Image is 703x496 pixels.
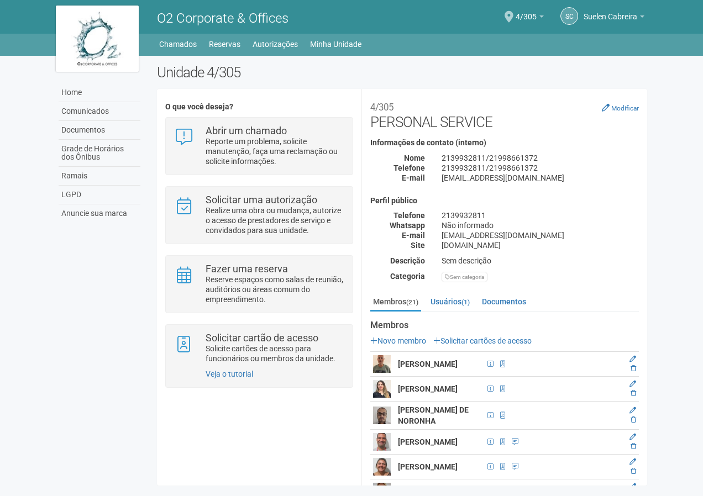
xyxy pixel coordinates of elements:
a: Excluir membro [631,365,636,372]
a: Solicitar cartão de acesso Solicite cartões de acesso para funcionários ou membros da unidade. [174,333,344,363]
a: Abrir um chamado Reporte um problema, solicite manutenção, faça uma reclamação ou solicite inform... [174,126,344,166]
span: O2 Corporate & Offices [157,10,288,26]
a: Excluir membro [631,467,636,475]
img: user.png [373,355,391,373]
strong: Telefone [394,163,425,172]
a: Documentos [59,121,140,140]
p: Solicite cartões de acesso para funcionários ou membros da unidade. [206,344,344,363]
h4: Perfil público [370,197,639,205]
a: Anuncie sua marca [59,204,140,223]
small: (21) [406,298,418,306]
strong: Nome [404,154,425,162]
strong: [PERSON_NAME] [398,360,458,368]
h2: Unidade 4/305 [157,64,647,81]
div: 2139932811/21998661372 [433,163,647,173]
strong: Categoria [390,272,425,281]
a: Editar membro [629,483,636,490]
div: [EMAIL_ADDRESS][DOMAIN_NAME] [433,230,647,240]
strong: E-mail [402,231,425,240]
a: Veja o tutorial [206,370,253,378]
a: Reservas [209,36,240,52]
strong: Solicitar uma autorização [206,194,317,205]
strong: E-mail [402,173,425,182]
a: Editar membro [629,433,636,441]
a: Membros(21) [370,293,421,312]
img: user.png [373,380,391,398]
strong: Membros [370,320,639,330]
strong: Fazer uma reserva [206,263,288,275]
a: Excluir membro [631,416,636,424]
a: Home [59,83,140,102]
p: Realize uma obra ou mudança, autorize o acesso de prestadores de serviço e convidados para sua un... [206,205,344,235]
h4: Informações de contato (interno) [370,139,639,147]
a: Excluir membro [631,389,636,397]
a: LGPD [59,186,140,204]
h4: O que você deseja? [165,103,353,111]
strong: [PERSON_NAME] [398,437,458,446]
img: user.png [373,407,391,424]
img: logo.jpg [56,6,139,72]
a: Usuários(1) [428,293,473,310]
a: Autorizações [253,36,298,52]
div: 2139932811/21998661372 [433,153,647,163]
div: Sem descrição [433,256,647,266]
a: Editar membro [629,407,636,414]
img: user.png [373,433,391,451]
strong: Abrir um chamado [206,125,287,136]
a: Minha Unidade [310,36,361,52]
strong: Site [411,241,425,250]
strong: [PERSON_NAME] [398,462,458,471]
a: Chamados [159,36,197,52]
div: [EMAIL_ADDRESS][DOMAIN_NAME] [433,173,647,183]
strong: [PERSON_NAME] DE NORONHA [398,405,469,425]
a: Suelen Cabreira [584,14,644,23]
a: 4/305 [516,14,544,23]
p: Reserve espaços como salas de reunião, auditórios ou áreas comum do empreendimento. [206,275,344,304]
a: SC [560,7,578,25]
a: Grade de Horários dos Ônibus [59,140,140,167]
a: Editar membro [629,380,636,388]
strong: Descrição [390,256,425,265]
a: Editar membro [629,458,636,466]
a: Comunicados [59,102,140,121]
div: Sem categoria [442,272,487,282]
small: Modificar [611,104,639,112]
h2: PERSONAL SERVICE [370,97,639,130]
a: Documentos [479,293,529,310]
span: 4/305 [516,2,537,21]
a: Editar membro [629,355,636,363]
strong: Telefone [394,211,425,220]
div: 2139932811 [433,210,647,220]
strong: [PERSON_NAME] [398,384,458,393]
strong: Solicitar cartão de acesso [206,332,318,344]
a: Solicitar uma autorização Realize uma obra ou mudança, autorize o acesso de prestadores de serviç... [174,195,344,235]
a: Solicitar cartões de acesso [433,336,532,345]
img: user.png [373,458,391,476]
strong: Whatsapp [390,221,425,230]
p: Reporte um problema, solicite manutenção, faça uma reclamação ou solicite informações. [206,136,344,166]
small: (1) [461,298,470,306]
a: Modificar [602,103,639,112]
a: Fazer uma reserva Reserve espaços como salas de reunião, auditórios ou áreas comum do empreendime... [174,264,344,304]
a: Ramais [59,167,140,186]
small: 4/305 [370,102,394,113]
div: Não informado [433,220,647,230]
a: Novo membro [370,336,426,345]
div: [DOMAIN_NAME] [433,240,647,250]
a: Excluir membro [631,442,636,450]
span: Suelen Cabreira [584,2,637,21]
